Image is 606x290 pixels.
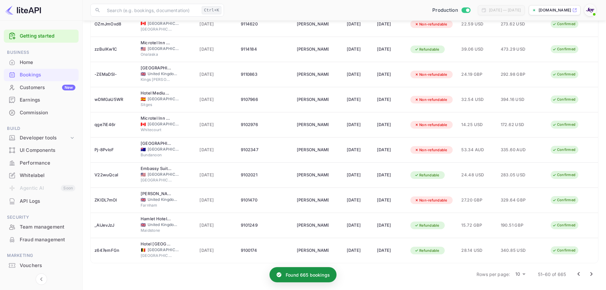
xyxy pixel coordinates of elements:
span: Maidstone [141,228,172,233]
span: United Kingdom of [GEOGRAPHIC_DATA] and [GEOGRAPHIC_DATA] [148,197,179,202]
div: Jose Rosario [297,44,329,54]
a: Earnings [4,94,79,106]
div: Confirmed [548,196,580,204]
div: Alexandra McCoy [297,19,329,29]
div: Commission [4,107,79,119]
span: [GEOGRAPHIC_DATA] [148,146,179,152]
div: [DATE] [377,245,403,256]
div: ZKIDL7mOl [94,195,133,205]
span: 39.06 USD [461,46,493,53]
span: United Kingdom of Great Britain and Northern Ireland [141,198,146,202]
div: Hotel Catalonia Brussels [141,241,172,247]
a: Fraud management [4,234,79,245]
span: 24.19 GBP [461,71,493,78]
span: 22.59 USD [461,21,493,28]
span: 24.48 USD [461,172,493,179]
div: [DATE] [347,95,369,105]
div: Hotel Medium Romàntic [141,90,172,96]
p: [DOMAIN_NAME] [539,7,571,13]
a: Bookings [4,69,79,81]
button: Go to previous page [572,268,585,280]
div: V22wuQcaI [94,170,133,180]
div: [DATE] [377,195,403,205]
span: [GEOGRAPHIC_DATA] [148,247,179,253]
div: [DATE] [377,145,403,155]
span: [GEOGRAPHIC_DATA] [141,253,172,258]
div: Hamlet Hotels Maidstone [141,216,172,222]
div: -ZEMaDSI- [94,69,133,80]
div: Fraud management [4,234,79,246]
span: Canada [141,21,146,25]
span: Whitecourt [141,127,172,133]
span: 273.62 USD [501,21,533,28]
span: United Kingdom of [GEOGRAPHIC_DATA] and [GEOGRAPHIC_DATA] [148,222,179,228]
div: Bush Hotel Farnham [141,191,172,197]
span: Business [4,49,79,56]
div: Emily Teppler [297,245,329,256]
a: UI Components [4,144,79,156]
span: [DATE] [199,247,233,254]
span: [DATE] [199,172,233,179]
div: [DATE] [347,120,369,130]
span: 473.29 USD [501,46,533,53]
div: Bundanoon Hotel [141,140,172,147]
div: [DATE] [377,44,403,54]
div: 9101249 [241,220,289,230]
div: Dan Friend [297,195,329,205]
span: 15.72 GBP [461,222,493,229]
div: [DATE] — [DATE] [489,7,521,13]
p: 51–60 of 665 [538,271,566,278]
div: [DATE] [347,44,369,54]
div: Confirmed [548,20,580,28]
span: United Kingdom of Great Britain and Northern Ireland [141,223,146,227]
span: Canada [141,122,146,126]
a: Performance [4,157,79,169]
div: New [62,85,75,90]
span: Production [432,7,458,14]
a: Home [4,56,79,68]
div: Earnings [20,96,75,104]
div: _AlJevJzJ [94,220,133,230]
div: Confirmed [548,45,580,53]
div: [DATE] [347,145,369,155]
div: Non-refundable [410,146,451,154]
button: Go to next page [585,268,598,280]
span: [DATE] [199,146,233,153]
div: Hunton Park Hotel [141,65,172,71]
div: [DATE] [347,220,369,230]
span: Farnham [141,202,172,208]
div: 9102021 [241,170,289,180]
div: [DATE] [347,69,369,80]
div: [DATE] [377,220,403,230]
span: [GEOGRAPHIC_DATA] [148,21,179,26]
div: z647emFGn [94,245,133,256]
div: Confirmed [548,246,580,254]
div: Confirmed [548,95,580,103]
div: UI Components [4,144,79,157]
a: Team management [4,221,79,233]
span: [DATE] [199,197,233,204]
div: 9100174 [241,245,289,256]
div: 10 [512,270,528,279]
div: Confirmed [548,70,580,78]
span: 190.51 GBP [501,222,533,229]
div: Bookings [4,69,79,81]
a: API Logs [4,195,79,207]
div: Confirmed [548,146,580,154]
div: Confirmed [548,221,580,229]
span: [GEOGRAPHIC_DATA] [148,172,179,177]
div: OZmJmOxd8 [94,19,133,29]
div: [DATE] [377,19,403,29]
span: United Kingdom of Great Britain and Northern Ireland [141,72,146,76]
span: [GEOGRAPHIC_DATA] [141,26,172,32]
div: Vouchers [4,259,79,272]
span: Bundanoon [141,152,172,158]
span: [DATE] [199,21,233,28]
span: [DATE] [199,222,233,229]
span: [GEOGRAPHIC_DATA] [148,46,179,52]
span: 172.62 USD [501,121,533,128]
div: Home [20,59,75,66]
span: Spain [141,97,146,101]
